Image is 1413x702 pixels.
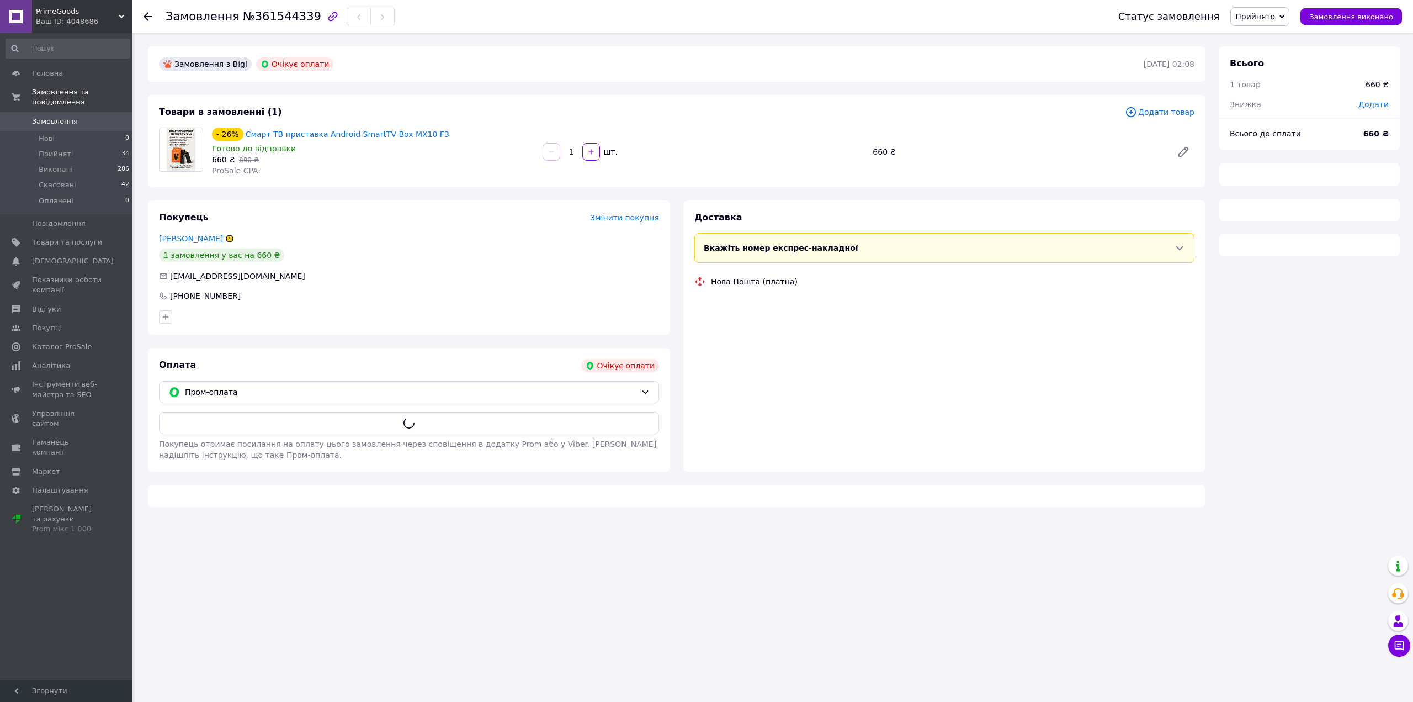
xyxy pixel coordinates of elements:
[212,128,243,141] div: - 26%
[32,342,92,352] span: Каталог ProSale
[32,304,61,314] span: Відгуки
[581,359,659,372] div: Очікує оплати
[1144,60,1194,68] time: [DATE] 02:08
[1230,100,1261,109] span: Знижка
[159,360,196,370] span: Оплата
[243,10,321,23] span: №361544339
[36,17,132,27] div: Ваш ID: 4048686
[32,275,102,295] span: Показники роботи компанії
[601,146,619,157] div: шт.
[1235,12,1275,21] span: Прийнято
[256,57,334,71] div: Очікує оплати
[170,272,305,281] span: [EMAIL_ADDRESS][DOMAIN_NAME]
[159,107,282,117] span: Товари в замовленні (1)
[1358,100,1389,109] span: Додати
[32,504,102,535] span: [PERSON_NAME] та рахунки
[212,166,261,175] span: ProSale CPA:
[32,485,88,495] span: Налаштування
[32,437,102,457] span: Гаманець компанії
[32,379,102,399] span: Інструменти веб-майстра та SEO
[32,117,78,126] span: Замовлення
[32,68,63,78] span: Головна
[708,276,800,287] div: Нова Пошта (платна)
[212,155,235,164] span: 660 ₴
[246,130,449,139] a: Смарт ТВ приставка Android SmartTV Box MX10 F3
[159,440,656,460] span: Покупець отримає посилання на оплату цього замовлення через сповіщення в додатку Prom або у Viber...
[159,234,223,243] a: [PERSON_NAME]
[121,180,129,190] span: 42
[118,165,129,175] span: 286
[39,134,55,144] span: Нові
[159,249,284,262] div: 1 замовлення у вас на 660 ₴
[32,256,114,266] span: [DEMOGRAPHIC_DATA]
[32,467,60,477] span: Маркет
[144,11,152,22] div: Повернутися назад
[159,57,252,71] div: Замовлення з Bigl
[125,196,129,206] span: 0
[32,409,102,429] span: Управління сайтом
[1388,635,1410,657] button: Чат з покупцем
[159,212,209,223] span: Покупець
[125,134,129,144] span: 0
[39,165,73,175] span: Виконані
[1125,106,1194,118] span: Додати товар
[868,144,1168,160] div: 660 ₴
[1300,8,1402,25] button: Замовлення виконано
[166,10,240,23] span: Замовлення
[1230,129,1301,138] span: Всього до сплати
[32,237,102,247] span: Товари та послуги
[1366,79,1389,90] div: 660 ₴
[1118,11,1220,22] div: Статус замовлення
[1309,13,1393,21] span: Замовлення виконано
[36,7,119,17] span: PrimeGoods
[1230,80,1261,89] span: 1 товар
[212,144,296,153] span: Готово до відправки
[6,39,130,59] input: Пошук
[185,386,636,398] span: Пром-оплата
[1172,141,1194,163] a: Редагувати
[32,361,70,371] span: Аналітика
[1230,58,1264,68] span: Всього
[590,213,659,222] span: Змінити покупця
[694,212,742,223] span: Доставка
[169,291,242,302] div: [PHONE_NUMBER]
[32,219,86,229] span: Повідомлення
[32,524,102,534] div: Prom мікс 1 000
[32,323,62,333] span: Покупці
[121,149,129,159] span: 34
[39,180,76,190] span: Скасовані
[32,87,132,107] span: Замовлення та повідомлення
[1363,129,1389,138] b: 660 ₴
[39,196,73,206] span: Оплачені
[239,156,259,164] span: 890 ₴
[704,244,858,252] span: Вкажіть номер експрес-накладної
[39,149,73,159] span: Прийняті
[167,128,195,171] img: Смарт ТВ приставка Android SmartTV Box MX10 F3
